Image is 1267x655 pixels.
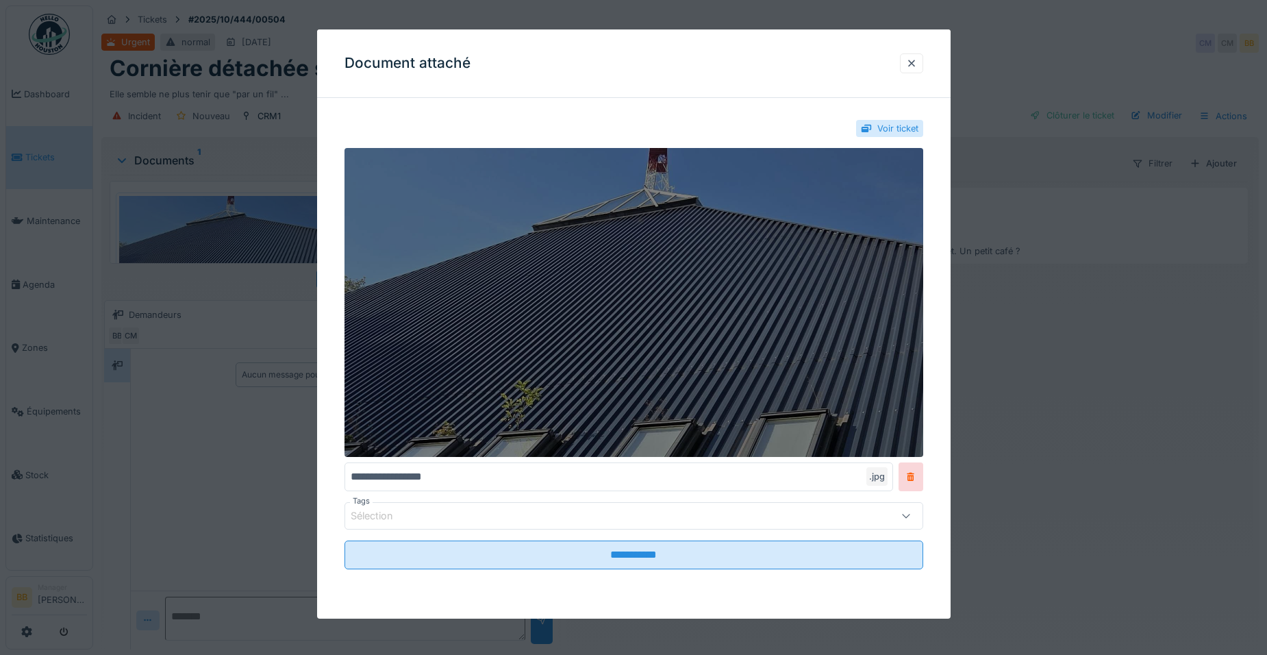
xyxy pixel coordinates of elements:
[350,495,373,507] label: Tags
[351,508,412,523] div: Sélection
[344,148,923,457] img: 93e6fb13-1446-4a97-9f25-6452a34ecd2e-20251001_122830_M.jpg
[877,122,918,135] div: Voir ticket
[866,467,888,486] div: .jpg
[344,55,471,72] h3: Document attaché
